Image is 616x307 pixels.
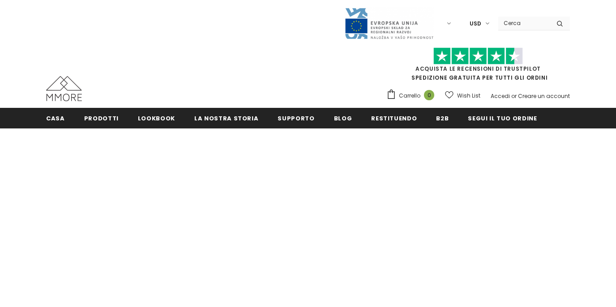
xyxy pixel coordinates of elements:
a: supporto [278,108,314,128]
a: Blog [334,108,352,128]
img: Javni Razpis [344,7,434,40]
span: Restituendo [371,114,417,123]
span: 0 [424,90,434,100]
span: USD [470,19,481,28]
a: Creare un account [518,92,570,100]
span: supporto [278,114,314,123]
a: Prodotti [84,108,119,128]
span: B2B [436,114,449,123]
a: Acquista le recensioni di TrustPilot [415,65,541,72]
span: Lookbook [138,114,175,123]
a: Javni Razpis [344,19,434,27]
span: SPEDIZIONE GRATUITA PER TUTTI GLI ORDINI [386,51,570,81]
a: Casa [46,108,65,128]
a: Lookbook [138,108,175,128]
a: Segui il tuo ordine [468,108,537,128]
span: Prodotti [84,114,119,123]
span: Blog [334,114,352,123]
span: La nostra storia [194,114,258,123]
a: Accedi [491,92,510,100]
a: Restituendo [371,108,417,128]
span: Casa [46,114,65,123]
a: Wish List [445,88,480,103]
input: Search Site [498,17,550,30]
span: or [511,92,517,100]
img: Fidati di Pilot Stars [433,47,523,65]
img: Casi MMORE [46,76,82,101]
a: B2B [436,108,449,128]
span: Carrello [399,91,420,100]
span: Wish List [457,91,480,100]
a: Carrello 0 [386,89,439,102]
span: Segui il tuo ordine [468,114,537,123]
a: La nostra storia [194,108,258,128]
